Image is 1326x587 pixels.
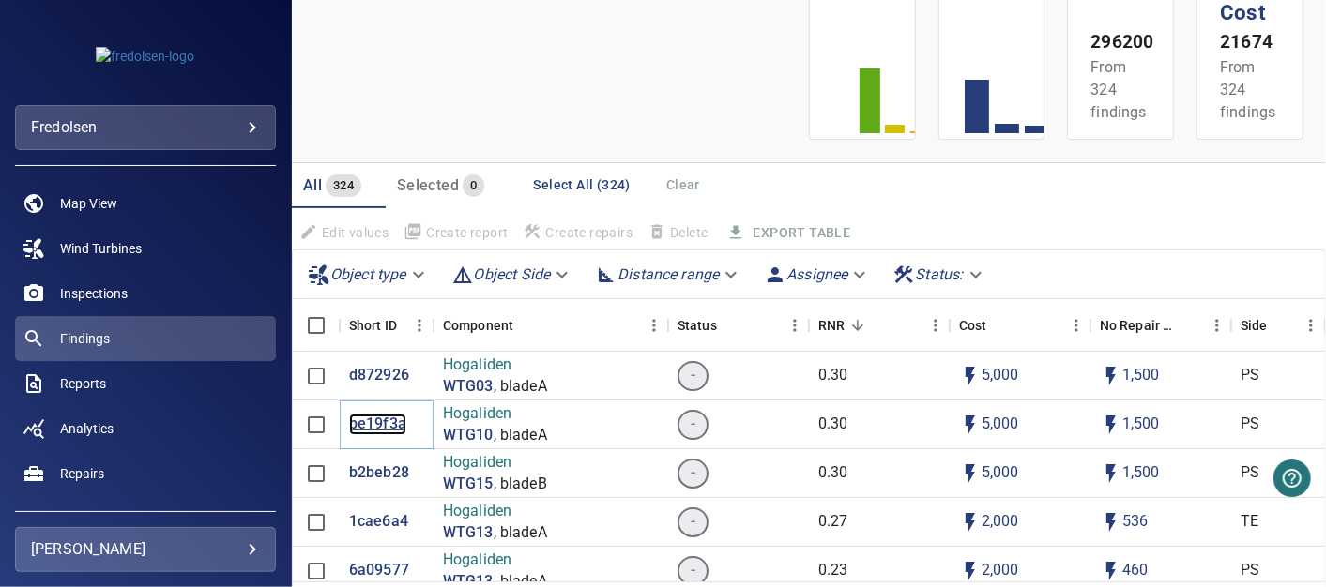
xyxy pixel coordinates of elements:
svg: Auto cost [959,414,982,436]
div: Status: [885,258,993,291]
span: Wind Turbines [60,239,142,258]
a: 1cae6a4 [349,511,408,533]
div: RNR [809,299,950,352]
span: Selected [397,176,459,194]
button: Select All (324) [526,168,637,203]
div: Side [1231,299,1325,352]
p: 536 [1122,511,1148,533]
a: 6a09577 [349,560,409,581]
span: Map View [60,194,117,213]
button: Sort [845,312,871,339]
div: Cost [950,299,1090,352]
svg: Auto impact [1100,511,1122,534]
em: Status : [915,265,963,283]
div: Component [443,299,513,352]
p: 0.30 [818,462,848,484]
p: PS [1241,414,1259,435]
p: 0.27 [818,511,848,533]
p: 2,000 [982,560,1019,581]
p: 460 [1122,560,1148,581]
svg: Auto impact [1100,365,1122,387]
button: Sort [717,312,743,339]
div: Short ID [349,299,397,352]
p: PS [1241,365,1259,386]
div: No Repair Cost [1090,299,1231,352]
p: PS [1241,560,1259,581]
span: - [679,462,707,484]
span: All [303,176,322,194]
a: be19f3a [349,414,406,435]
button: Sort [1177,312,1203,339]
a: WTG03 [443,376,494,398]
button: Menu [405,311,434,339]
a: WTG13 [443,522,494,544]
span: - [679,511,707,533]
div: fredolsen [31,113,260,143]
p: , bladeA [494,425,547,446]
p: 1,500 [1122,462,1160,484]
p: 0.30 [818,365,848,386]
svg: Auto impact [1100,414,1122,436]
span: - [679,365,707,386]
button: Sort [513,312,540,339]
div: Assignee [756,258,877,291]
p: 5,000 [982,462,1019,484]
span: 0 [463,175,484,197]
div: Side [1241,299,1268,352]
a: repairs noActive [15,451,276,496]
span: - [679,414,707,435]
span: Inspections [60,284,128,303]
span: Apply the latest inspection filter to create repairs [515,217,640,248]
svg: Auto cost [959,462,982,485]
div: The base labour and equipment costs to repair the finding. Does not include the loss of productio... [959,299,987,352]
img: fredolsen-logo [96,47,194,66]
span: Findings [60,329,110,348]
div: Status [668,299,809,352]
p: Hogaliden [443,501,547,522]
div: Status [678,299,717,352]
div: Object type [300,258,436,291]
svg: Auto cost [959,365,982,387]
a: WTG10 [443,425,494,446]
button: Menu [922,311,950,339]
p: 296200 [1090,29,1151,56]
p: TE [1241,511,1258,533]
a: b2beb28 [349,462,409,484]
p: Hogaliden [443,403,547,425]
div: Projected additional costs incurred by waiting 1 year to repair. This is a function of possible i... [1100,299,1177,352]
em: Assignee [786,265,847,283]
svg: Auto cost [959,511,982,534]
button: Menu [1203,311,1231,339]
span: From 324 findings [1220,58,1275,121]
p: 0.30 [818,414,848,435]
span: Findings that are included in repair orders can not be deleted [640,217,715,248]
a: d872926 [349,365,409,386]
a: windturbines noActive [15,226,276,271]
svg: Auto impact [1100,462,1122,485]
button: Menu [781,311,809,339]
p: , bladeA [494,522,547,544]
p: , bladeA [494,376,547,398]
a: inspections noActive [15,271,276,316]
p: 5,000 [982,365,1019,386]
em: Object type [330,265,406,283]
button: Sort [986,312,1013,339]
button: Menu [1062,311,1090,339]
a: analytics noActive [15,406,276,451]
p: 0.23 [818,560,848,581]
svg: Auto impact [1100,560,1122,582]
button: Menu [1297,311,1325,339]
a: WTG15 [443,474,494,495]
span: 324 [326,175,361,197]
div: Distance range [587,258,749,291]
svg: Auto cost [959,560,982,582]
div: Short ID [340,299,434,352]
p: 2,000 [982,511,1019,533]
